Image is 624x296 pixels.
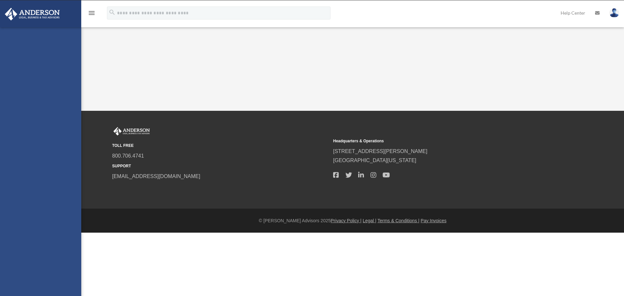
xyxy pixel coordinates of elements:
[88,9,96,17] i: menu
[333,138,550,145] small: Headquarters & Operations
[112,174,200,179] a: [EMAIL_ADDRESS][DOMAIN_NAME]
[378,218,420,223] a: Terms & Conditions |
[421,218,446,223] a: Pay Invoices
[109,9,116,16] i: search
[112,142,329,149] small: TOLL FREE
[333,158,416,163] a: [GEOGRAPHIC_DATA][US_STATE]
[112,127,151,135] img: Anderson Advisors Platinum Portal
[331,218,362,223] a: Privacy Policy |
[363,218,376,223] a: Legal |
[609,8,619,18] img: User Pic
[333,148,427,154] a: [STREET_ADDRESS][PERSON_NAME]
[112,153,144,159] a: 800.706.4741
[81,217,624,225] div: © [PERSON_NAME] Advisors 2025
[112,163,329,170] small: SUPPORT
[3,8,62,20] img: Anderson Advisors Platinum Portal
[88,11,96,17] a: menu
